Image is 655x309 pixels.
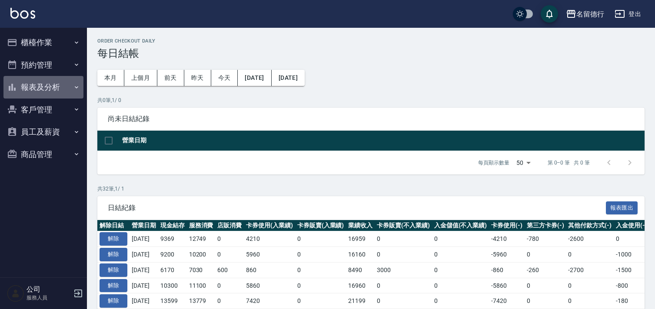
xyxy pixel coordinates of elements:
[124,70,157,86] button: 上個月
[541,5,558,23] button: save
[215,262,244,278] td: 600
[108,204,606,212] span: 日結紀錄
[97,185,645,193] p: 共 32 筆, 1 / 1
[187,278,216,293] td: 11100
[158,220,187,231] th: 現金結存
[606,201,638,215] button: 報表匯出
[100,232,127,246] button: 解除
[346,293,375,309] td: 21199
[375,231,432,247] td: 0
[295,278,346,293] td: 0
[432,220,489,231] th: 入金儲值(不入業績)
[130,247,158,263] td: [DATE]
[158,247,187,263] td: 9200
[489,220,525,231] th: 卡券使用(-)
[525,293,566,309] td: 0
[158,293,187,309] td: 13599
[215,293,244,309] td: 0
[489,247,525,263] td: -5960
[108,115,634,123] span: 尚未日結紀錄
[525,231,566,247] td: -780
[295,293,346,309] td: 0
[375,220,432,231] th: 卡券販賣(不入業績)
[489,231,525,247] td: -4210
[513,151,534,174] div: 50
[244,278,295,293] td: 5860
[10,8,35,19] img: Logo
[614,231,649,247] td: 0
[478,159,509,167] p: 每頁顯示數量
[525,278,566,293] td: 0
[562,5,608,23] button: 名留德行
[525,247,566,263] td: 0
[158,278,187,293] td: 10300
[566,278,614,293] td: 0
[97,47,645,59] h3: 每日結帳
[375,247,432,263] td: 0
[157,70,184,86] button: 前天
[100,263,127,277] button: 解除
[566,220,614,231] th: 其他付款方式(-)
[489,278,525,293] td: -5860
[130,293,158,309] td: [DATE]
[184,70,211,86] button: 昨天
[244,231,295,247] td: 4210
[244,293,295,309] td: 7420
[375,262,432,278] td: 3000
[97,96,645,104] p: 共 0 筆, 1 / 0
[432,278,489,293] td: 0
[3,143,83,166] button: 商品管理
[346,278,375,293] td: 16960
[614,262,649,278] td: -1500
[244,220,295,231] th: 卡券使用(入業績)
[130,278,158,293] td: [DATE]
[614,220,649,231] th: 入金使用(-)
[614,293,649,309] td: -180
[346,262,375,278] td: 8490
[295,220,346,231] th: 卡券販賣(入業績)
[432,247,489,263] td: 0
[187,231,216,247] td: 12749
[489,262,525,278] td: -860
[566,247,614,263] td: 0
[27,294,71,302] p: 服務人員
[346,231,375,247] td: 16959
[432,293,489,309] td: 0
[295,262,346,278] td: 0
[3,76,83,99] button: 報表及分析
[244,247,295,263] td: 5960
[215,278,244,293] td: 0
[375,293,432,309] td: 0
[432,231,489,247] td: 0
[130,262,158,278] td: [DATE]
[432,262,489,278] td: 0
[187,247,216,263] td: 10200
[566,262,614,278] td: -2700
[272,70,305,86] button: [DATE]
[158,262,187,278] td: 6170
[614,247,649,263] td: -1000
[566,293,614,309] td: 0
[100,294,127,308] button: 解除
[97,70,124,86] button: 本月
[211,70,238,86] button: 今天
[27,285,71,294] h5: 公司
[346,247,375,263] td: 16160
[295,231,346,247] td: 0
[97,220,130,231] th: 解除日結
[187,220,216,231] th: 服務消費
[489,293,525,309] td: -7420
[566,231,614,247] td: -2600
[375,278,432,293] td: 0
[215,247,244,263] td: 0
[3,31,83,54] button: 櫃檯作業
[130,231,158,247] td: [DATE]
[100,248,127,261] button: 解除
[346,220,375,231] th: 業績收入
[187,293,216,309] td: 13779
[244,262,295,278] td: 860
[614,278,649,293] td: -800
[3,99,83,121] button: 客戶管理
[7,285,24,302] img: Person
[97,38,645,44] h2: Order checkout daily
